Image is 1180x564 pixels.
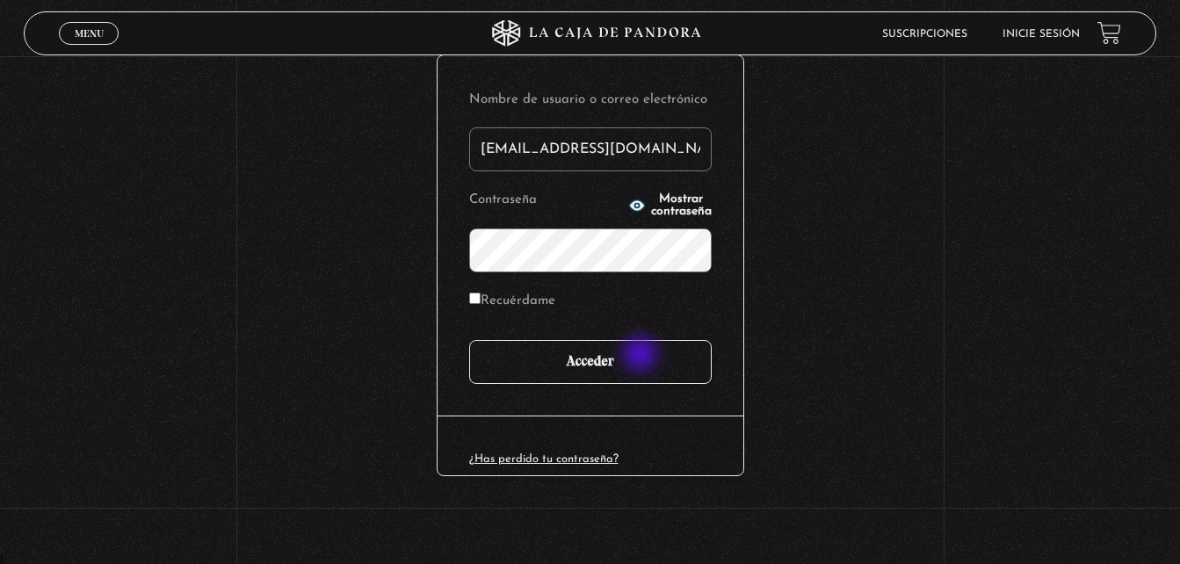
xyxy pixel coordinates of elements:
label: Nombre de usuario o correo electrónico [469,87,712,114]
label: Recuérdame [469,288,555,315]
a: View your shopping cart [1097,21,1121,45]
label: Contraseña [469,187,623,214]
input: Recuérdame [469,293,481,304]
a: ¿Has perdido tu contraseña? [469,453,619,465]
input: Acceder [469,340,712,384]
span: Cerrar [69,43,110,55]
a: Inicie sesión [1003,29,1080,40]
span: Menu [75,28,104,39]
button: Mostrar contraseña [628,193,712,218]
span: Mostrar contraseña [651,193,712,218]
a: Suscripciones [882,29,967,40]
